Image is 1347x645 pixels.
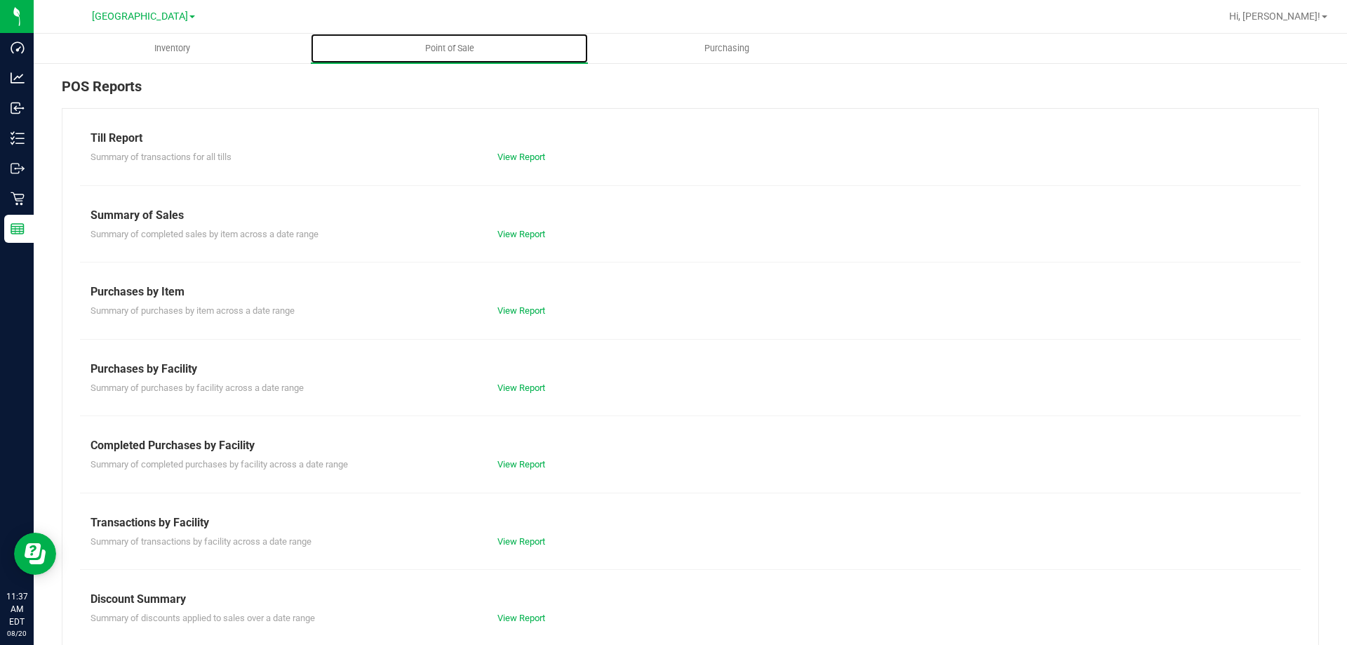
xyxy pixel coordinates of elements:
[91,152,232,162] span: Summary of transactions for all tills
[34,34,311,63] a: Inventory
[11,161,25,175] inline-svg: Outbound
[135,42,209,55] span: Inventory
[497,152,545,162] a: View Report
[311,34,588,63] a: Point of Sale
[11,131,25,145] inline-svg: Inventory
[92,11,188,22] span: [GEOGRAPHIC_DATA]
[91,361,1290,378] div: Purchases by Facility
[14,533,56,575] iframe: Resource center
[91,130,1290,147] div: Till Report
[11,71,25,85] inline-svg: Analytics
[685,42,768,55] span: Purchasing
[406,42,493,55] span: Point of Sale
[497,459,545,470] a: View Report
[91,591,1290,608] div: Discount Summary
[62,76,1319,108] div: POS Reports
[6,628,27,639] p: 08/20
[91,207,1290,224] div: Summary of Sales
[91,437,1290,454] div: Completed Purchases by Facility
[497,613,545,623] a: View Report
[497,536,545,547] a: View Report
[11,101,25,115] inline-svg: Inbound
[91,383,304,393] span: Summary of purchases by facility across a date range
[588,34,865,63] a: Purchasing
[11,192,25,206] inline-svg: Retail
[91,536,311,547] span: Summary of transactions by facility across a date range
[91,284,1290,300] div: Purchases by Item
[497,383,545,393] a: View Report
[91,514,1290,531] div: Transactions by Facility
[497,305,545,316] a: View Report
[91,305,295,316] span: Summary of purchases by item across a date range
[6,590,27,628] p: 11:37 AM EDT
[91,229,319,239] span: Summary of completed sales by item across a date range
[91,613,315,623] span: Summary of discounts applied to sales over a date range
[11,222,25,236] inline-svg: Reports
[11,41,25,55] inline-svg: Dashboard
[497,229,545,239] a: View Report
[1229,11,1320,22] span: Hi, [PERSON_NAME]!
[91,459,348,470] span: Summary of completed purchases by facility across a date range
